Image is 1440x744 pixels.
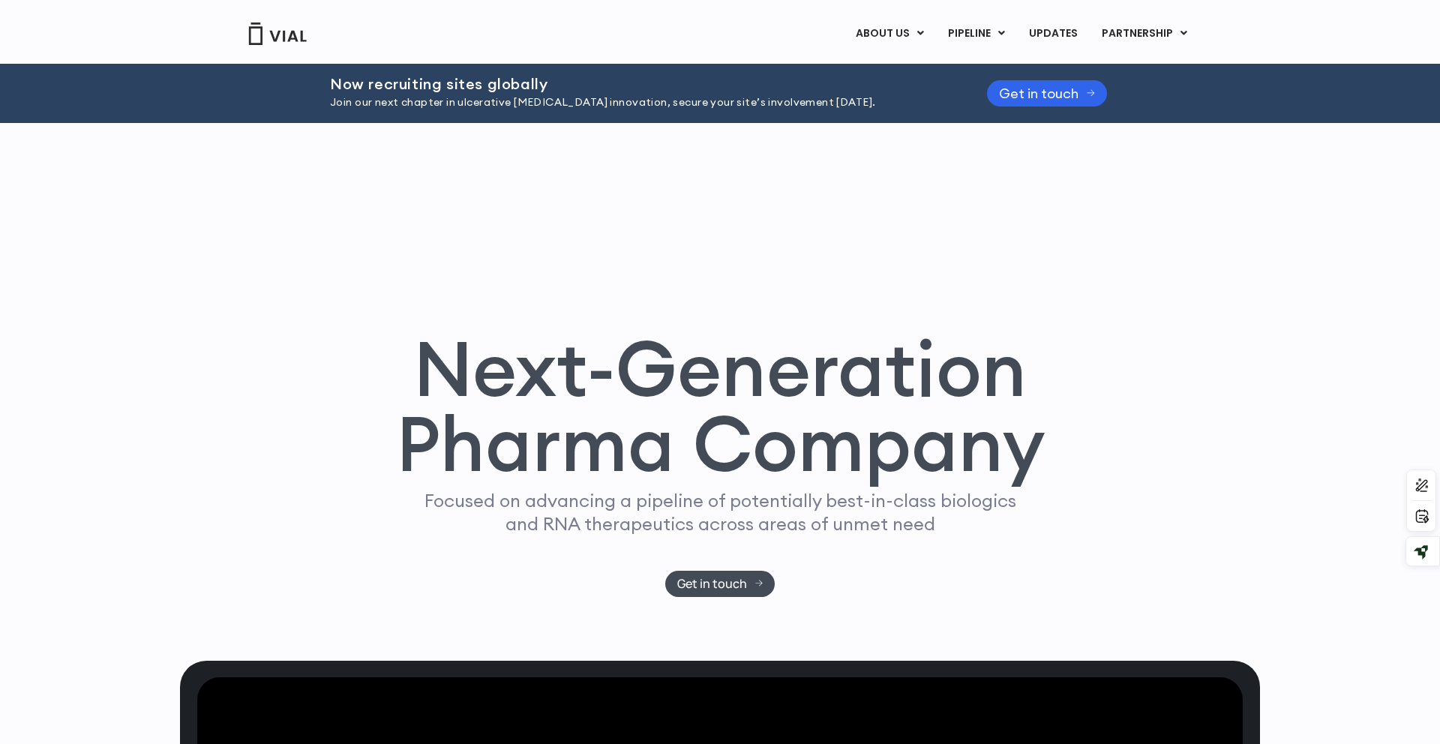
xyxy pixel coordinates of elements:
span: Get in touch [999,88,1078,99]
a: PARTNERSHIPMenu Toggle [1090,21,1199,46]
img: Vial Logo [247,22,307,45]
h1: Next-Generation Pharma Company [395,331,1045,482]
a: Get in touch [665,571,775,597]
a: UPDATES [1017,21,1089,46]
p: Join our next chapter in ulcerative [MEDICAL_DATA] innovation, secure your site’s involvement [DA... [330,94,949,111]
a: PIPELINEMenu Toggle [936,21,1016,46]
span: Get in touch [677,578,747,589]
p: Focused on advancing a pipeline of potentially best-in-class biologics and RNA therapeutics acros... [418,489,1022,535]
a: ABOUT USMenu Toggle [844,21,935,46]
a: Get in touch [987,80,1107,106]
h2: Now recruiting sites globally [330,76,949,92]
